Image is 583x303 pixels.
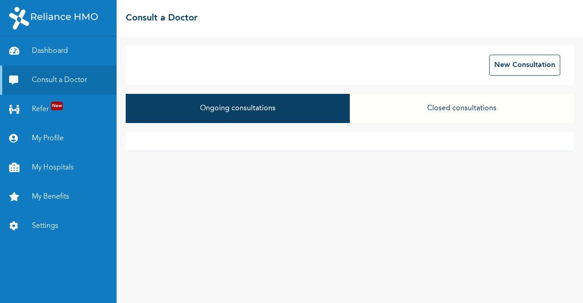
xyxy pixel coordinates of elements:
h2: Consult a Doctor [126,11,198,25]
img: RelianceHMO's Logo [9,7,98,30]
button: New Consultation [489,55,560,76]
span: New [51,102,63,110]
button: Ongoing consultations [126,94,350,123]
button: Closed consultations [350,94,574,123]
